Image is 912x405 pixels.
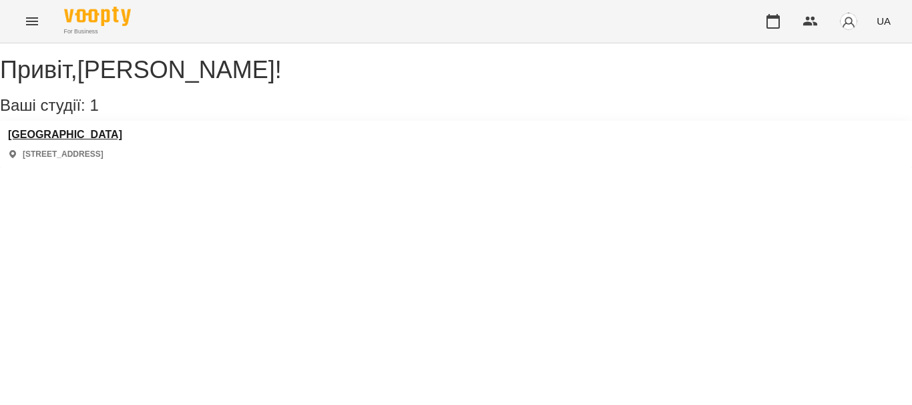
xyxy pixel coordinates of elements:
span: For Business [64,27,131,36]
p: [STREET_ADDRESS] [23,149,103,160]
span: 1 [89,96,98,114]
button: UA [871,9,896,33]
img: avatar_s.png [839,12,858,31]
a: [GEOGRAPHIC_DATA] [8,129,122,141]
button: Menu [16,5,48,37]
span: UA [877,14,891,28]
img: Voopty Logo [64,7,131,26]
